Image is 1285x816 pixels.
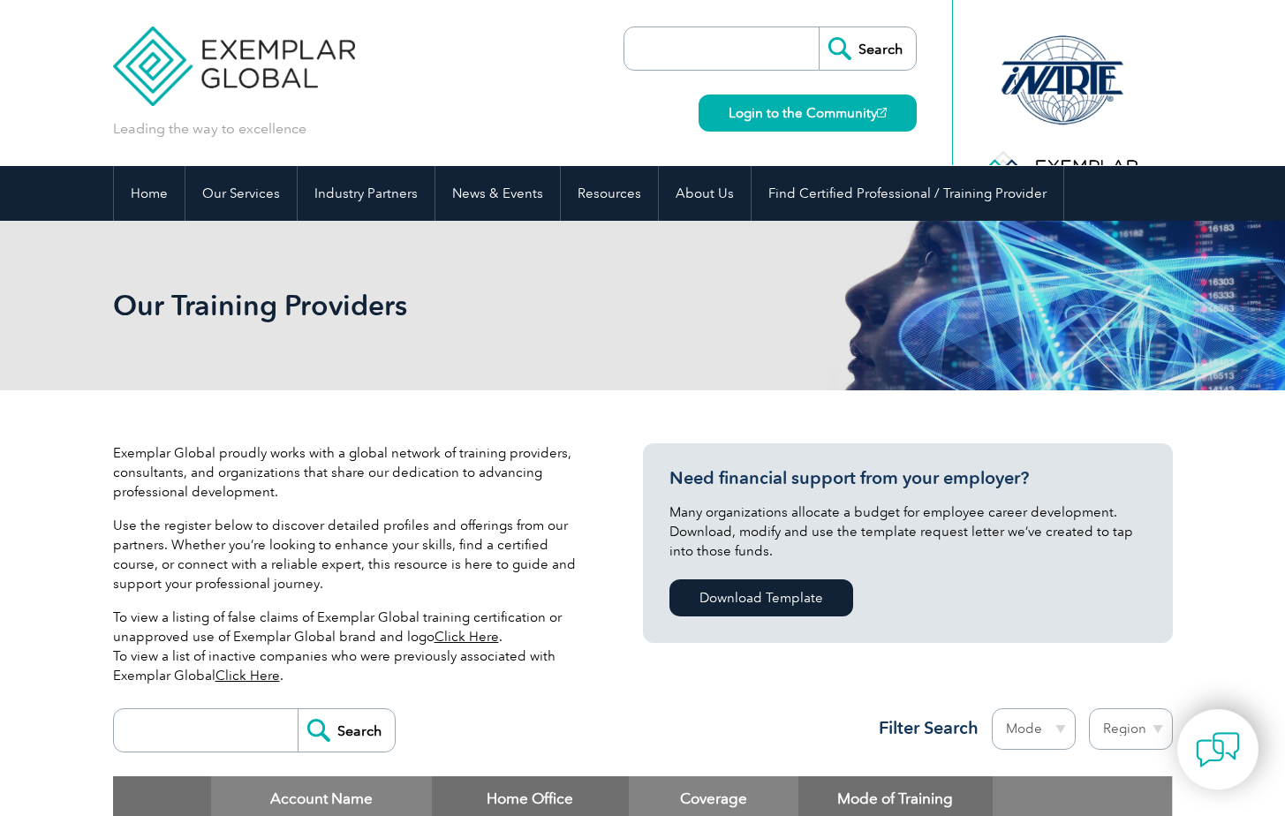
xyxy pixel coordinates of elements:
[435,629,499,645] a: Click Here
[699,94,917,132] a: Login to the Community
[877,108,887,117] img: open_square.png
[669,579,853,616] a: Download Template
[1196,728,1240,772] img: contact-chat.png
[298,166,435,221] a: Industry Partners
[113,119,306,139] p: Leading the way to excellence
[185,166,297,221] a: Our Services
[298,709,395,752] input: Search
[669,502,1146,561] p: Many organizations allocate a budget for employee career development. Download, modify and use th...
[435,166,560,221] a: News & Events
[113,291,855,320] h2: Our Training Providers
[752,166,1063,221] a: Find Certified Professional / Training Provider
[819,27,916,70] input: Search
[659,166,751,221] a: About Us
[669,467,1146,489] h3: Need financial support from your employer?
[114,166,185,221] a: Home
[113,516,590,593] p: Use the register below to discover detailed profiles and offerings from our partners. Whether you...
[215,668,280,684] a: Click Here
[868,717,979,739] h3: Filter Search
[561,166,658,221] a: Resources
[113,608,590,685] p: To view a listing of false claims of Exemplar Global training certification or unapproved use of ...
[113,443,590,502] p: Exemplar Global proudly works with a global network of training providers, consultants, and organ...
